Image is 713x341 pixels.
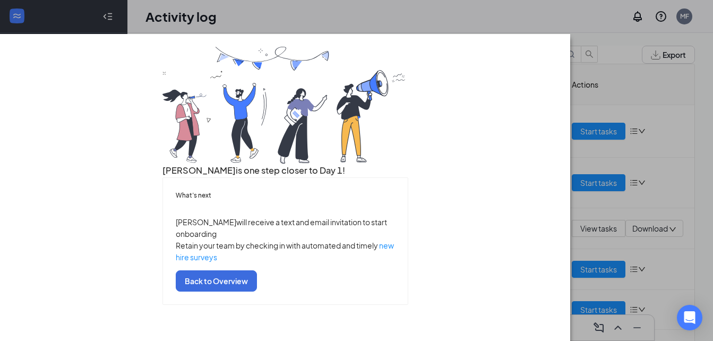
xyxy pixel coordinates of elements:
[176,270,257,292] button: Back to Overview
[162,164,408,177] h3: [PERSON_NAME] is one step closer to Day 1!
[176,216,395,240] p: [PERSON_NAME] will receive a text and email invitation to start onboarding
[162,47,407,164] img: you are all set
[176,191,395,200] h5: What’s next
[176,240,395,263] p: Retain your team by checking in with automated and timely
[677,305,702,330] div: Open Intercom Messenger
